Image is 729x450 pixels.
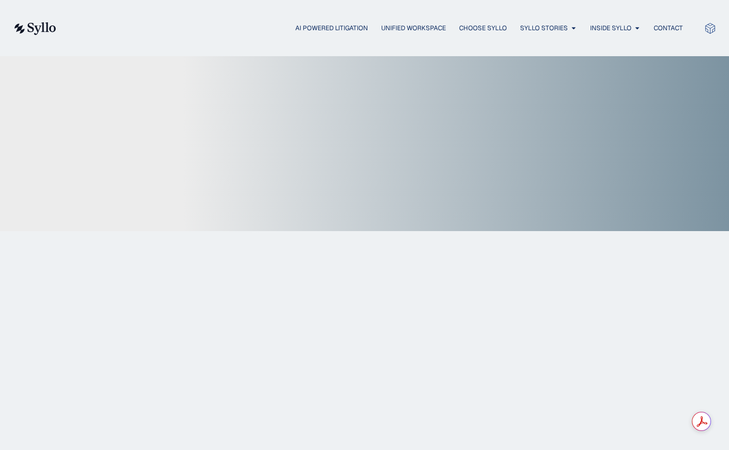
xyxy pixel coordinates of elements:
[295,23,368,33] a: AI Powered Litigation
[13,22,56,35] img: syllo
[590,23,631,33] a: Inside Syllo
[77,23,683,33] div: Menu Toggle
[381,23,446,33] a: Unified Workspace
[654,23,683,33] a: Contact
[520,23,568,33] a: Syllo Stories
[77,23,683,33] nav: Menu
[459,23,507,33] a: Choose Syllo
